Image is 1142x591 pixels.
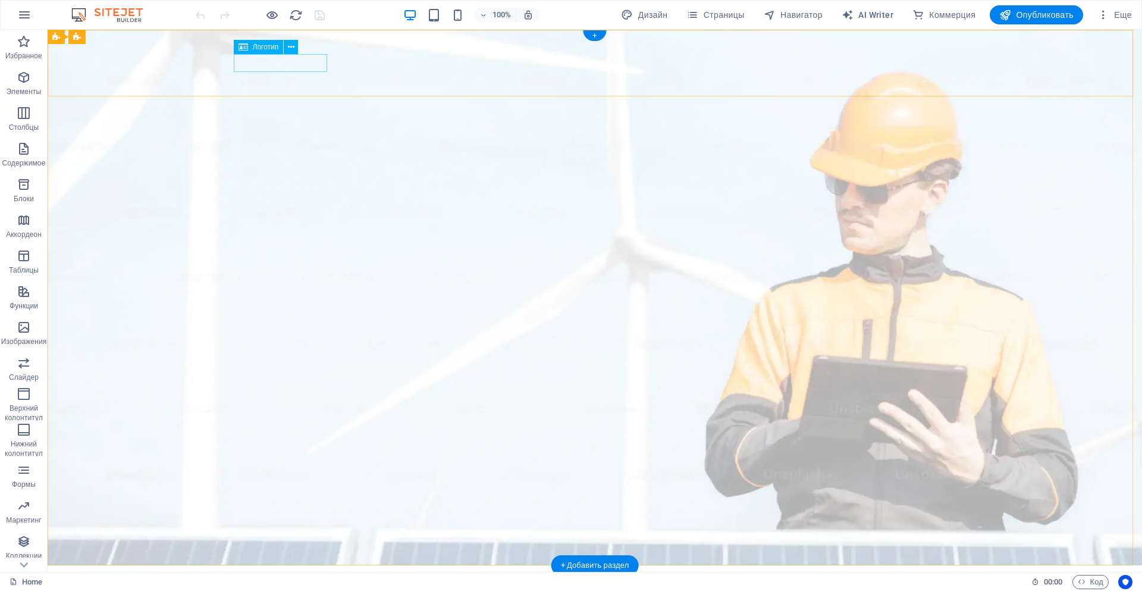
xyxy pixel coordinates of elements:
[9,373,39,382] p: Слайдер
[492,8,511,22] h6: 100%
[1118,575,1132,589] button: Usercentrics
[1078,575,1103,589] span: Код
[908,5,980,24] button: Коммерция
[289,8,303,22] i: Перезагрузить страницу
[14,194,34,204] p: Блоки
[842,9,893,21] span: AI Writer
[1093,5,1137,24] button: Еще
[616,5,672,24] div: Дизайн (Ctrl+Alt+Y)
[6,230,42,239] p: Аккордеон
[253,43,279,51] span: Логотип
[7,87,41,96] p: Элементы
[1072,575,1109,589] button: Код
[2,158,46,168] p: Содержимое
[837,5,898,24] button: AI Writer
[68,8,158,22] img: Editor Logo
[10,301,38,311] p: Функции
[999,9,1074,21] span: Опубликовать
[621,9,667,21] span: Дизайн
[10,575,42,589] a: Щелкните для отмены выбора. Дважды щелкните, чтобы открыть Страницы
[764,9,823,21] span: Навигатор
[686,9,744,21] span: Страницы
[5,51,42,61] p: Избранное
[9,265,39,275] p: Таблицы
[523,10,534,20] i: При изменении размера уровень масштабирования подстраивается автоматически в соответствии с выбра...
[265,8,279,22] button: Нажмите здесь, чтобы выйти из режима предварительного просмотра и продолжить редактирование
[990,5,1083,24] button: Опубликовать
[912,9,975,21] span: Коммерция
[616,5,672,24] button: Дизайн
[1052,577,1054,586] span: :
[6,515,41,525] p: Маркетинг
[6,551,42,561] p: Коллекции
[288,8,303,22] button: reload
[682,5,749,24] button: Страницы
[583,30,606,41] div: +
[474,8,516,22] button: 100%
[1,337,47,346] p: Изображения
[9,123,39,132] p: Столбцы
[759,5,827,24] button: Навигатор
[12,480,36,489] p: Формы
[1044,575,1062,589] span: 00 00
[1097,9,1132,21] span: Еще
[1031,575,1063,589] h6: Время сеанса
[551,555,639,576] div: + Добавить раздел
